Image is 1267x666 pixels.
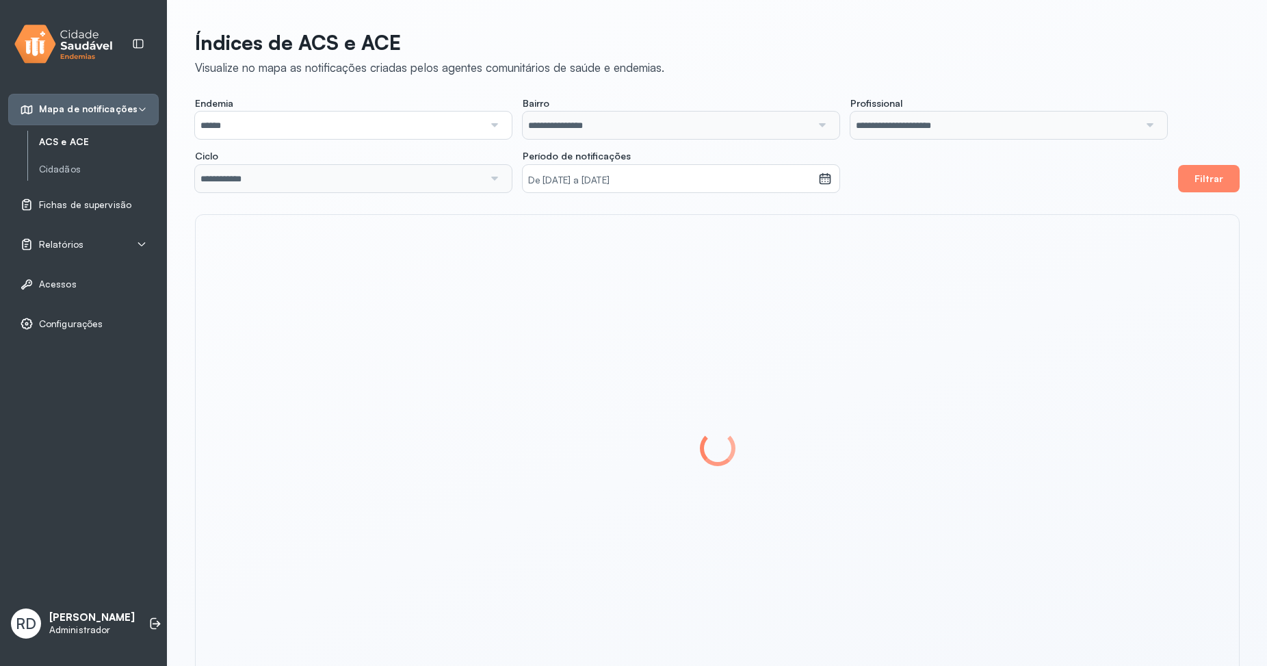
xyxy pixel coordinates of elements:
[14,22,113,66] img: logo.svg
[49,624,135,636] p: Administrador
[850,97,902,110] span: Profissional
[39,279,77,290] span: Acessos
[20,277,147,291] a: Acessos
[1178,165,1240,192] button: Filtrar
[39,161,159,178] a: Cidadãos
[195,150,218,162] span: Ciclo
[523,97,549,110] span: Bairro
[39,164,159,175] a: Cidadãos
[49,611,135,624] p: [PERSON_NAME]
[195,97,233,110] span: Endemia
[39,103,138,115] span: Mapa de notificações
[39,239,83,251] span: Relatórios
[195,60,664,75] div: Visualize no mapa as notificações criadas pelos agentes comunitários de saúde e endemias.
[39,136,159,148] a: ACS e ACE
[39,199,131,211] span: Fichas de supervisão
[39,133,159,151] a: ACS e ACE
[16,615,36,632] span: RD
[528,174,813,188] small: De [DATE] a [DATE]
[20,198,147,212] a: Fichas de supervisão
[39,318,103,330] span: Configurações
[523,150,631,162] span: Período de notificações
[20,317,147,331] a: Configurações
[195,30,664,55] p: Índices de ACS e ACE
